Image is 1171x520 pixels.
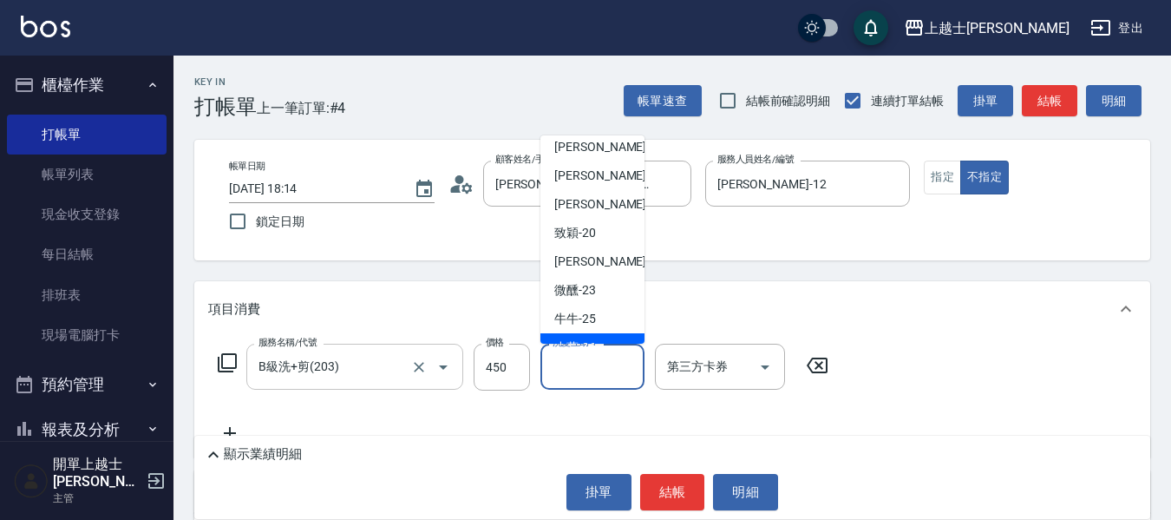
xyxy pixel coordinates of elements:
button: 結帳 [640,474,705,510]
span: 上一筆訂單:#4 [257,97,346,119]
label: 帳單日期 [229,160,265,173]
button: Clear [407,355,431,379]
span: [PERSON_NAME] -7 [554,138,657,156]
p: 項目消費 [208,300,260,319]
button: 上越士[PERSON_NAME] [897,10,1076,46]
button: 結帳 [1022,85,1077,117]
label: 顧客姓名/手機號碼/編號 [495,153,594,166]
a: 現金收支登錄 [7,194,167,234]
button: 指定 [924,161,961,194]
input: YYYY/MM/DD hh:mm [229,174,396,203]
a: 帳單列表 [7,155,167,194]
button: 帳單速查 [624,85,702,117]
div: 上越士[PERSON_NAME] [925,17,1070,39]
button: 不指定 [960,161,1009,194]
p: 主管 [53,490,141,506]
button: 櫃檯作業 [7,63,167,108]
button: 掛單 [958,85,1013,117]
h3: 打帳單 [194,95,257,119]
span: 小葉 -26 [554,339,596,357]
div: 項目消費 [194,281,1150,337]
button: Open [429,353,457,381]
button: 明細 [713,474,778,510]
span: [PERSON_NAME] -8 [554,167,657,185]
span: 致穎 -20 [554,224,596,242]
button: Choose date, selected date is 2025-08-15 [403,168,445,210]
button: Open [751,353,779,381]
a: 排班表 [7,275,167,315]
label: 服務名稱/代號 [258,336,317,349]
a: 每日結帳 [7,234,167,274]
span: 結帳前確認明細 [746,92,831,110]
p: 顯示業績明細 [224,445,302,464]
span: 鎖定日期 [256,213,304,231]
a: 現場電腦打卡 [7,315,167,355]
h2: Key In [194,76,257,88]
img: Person [14,464,49,498]
label: 價格 [486,336,504,349]
button: 登出 [1083,12,1150,44]
span: [PERSON_NAME] -12 [554,195,664,214]
label: 服務人員姓名/編號 [717,153,794,166]
button: 報表及分析 [7,407,167,452]
button: 明細 [1086,85,1142,117]
a: 打帳單 [7,115,167,155]
span: [PERSON_NAME] -22 [554,253,664,271]
h5: 開單上越士[PERSON_NAME] [53,456,141,490]
button: save [854,10,888,45]
img: Logo [21,16,70,37]
span: 微醺 -23 [554,281,596,299]
span: 連續打單結帳 [871,92,944,110]
button: 掛單 [566,474,631,510]
span: 牛牛 -25 [554,310,596,328]
button: 預約管理 [7,362,167,407]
